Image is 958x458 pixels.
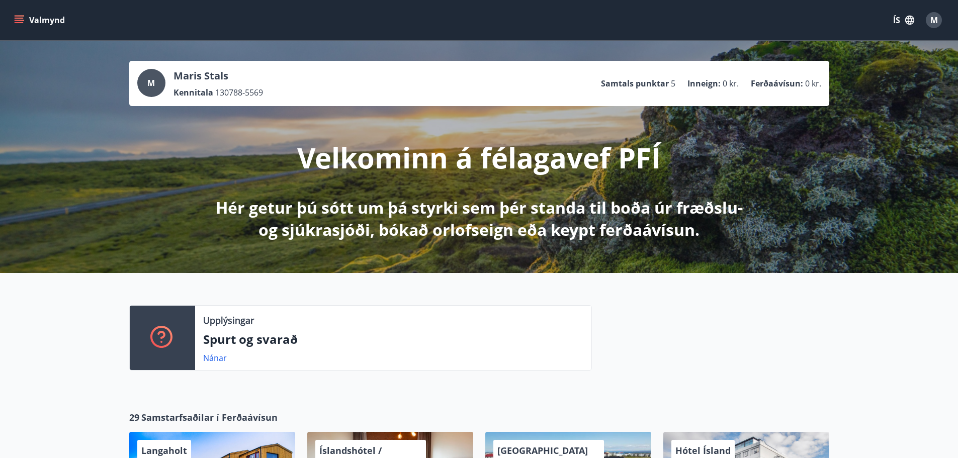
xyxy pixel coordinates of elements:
[141,411,278,424] span: Samstarfsaðilar í Ferðaávísun
[297,138,661,176] p: Velkominn á félagavef PFÍ
[215,87,263,98] span: 130788-5569
[203,314,254,327] p: Upplýsingar
[687,78,721,89] p: Inneign :
[922,8,946,32] button: M
[203,331,583,348] p: Spurt og svarað
[214,197,745,241] p: Hér getur þú sótt um þá styrki sem þér standa til boða úr fræðslu- og sjúkrasjóði, bókað orlofsei...
[141,444,187,456] span: Langaholt
[751,78,803,89] p: Ferðaávísun :
[173,87,213,98] p: Kennitala
[723,78,739,89] span: 0 kr.
[173,69,263,83] p: Maris Stals
[888,11,920,29] button: ÍS
[147,77,155,88] span: M
[805,78,821,89] span: 0 kr.
[601,78,669,89] p: Samtals punktar
[675,444,731,456] span: Hótel Ísland
[930,15,938,26] span: M
[671,78,675,89] span: 5
[129,411,139,424] span: 29
[12,11,69,29] button: menu
[203,352,227,363] a: Nánar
